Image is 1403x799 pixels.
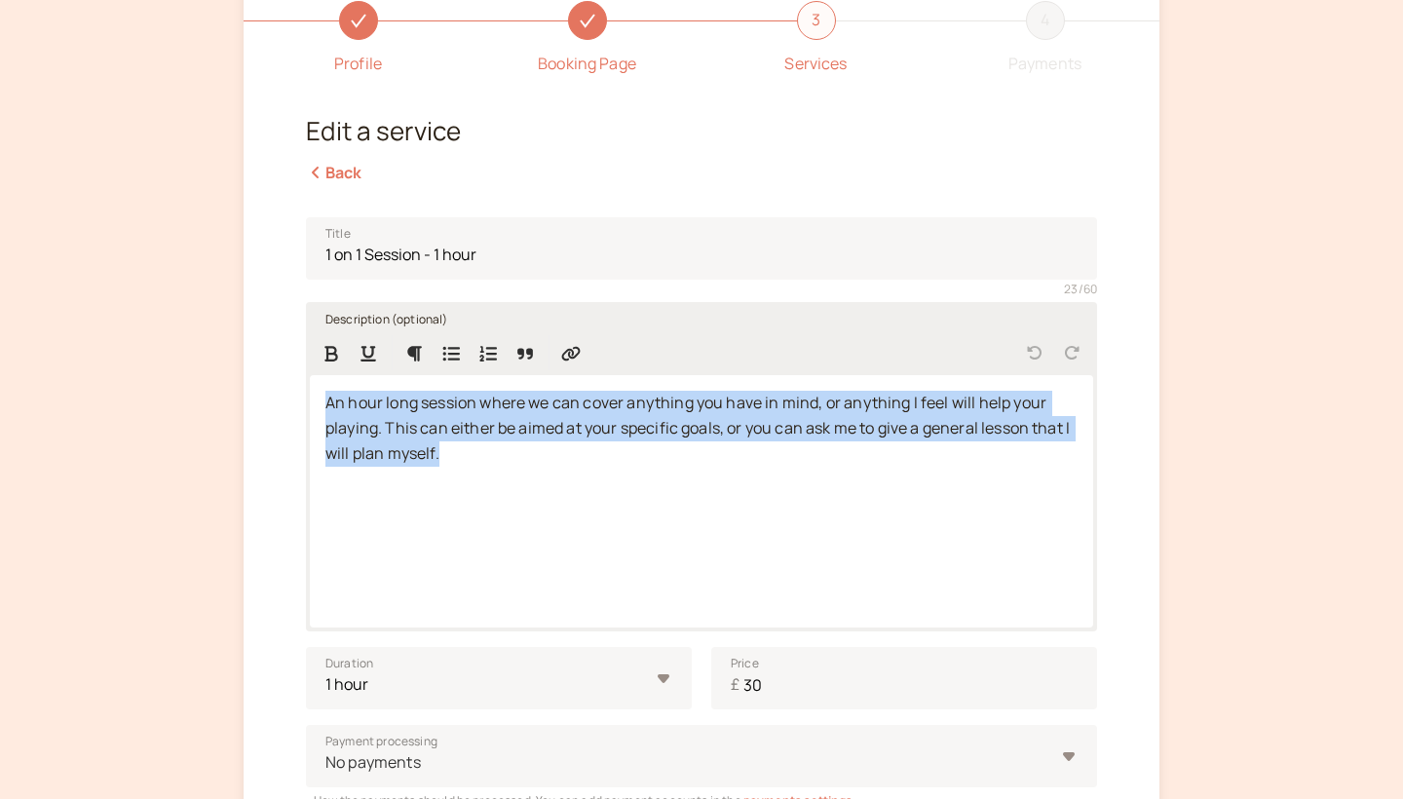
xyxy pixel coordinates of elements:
[325,392,1073,464] span: An hour long session where we can cover anything you have in mind, or anything I feel will help y...
[325,732,437,751] span: Payment processing
[797,1,836,40] div: 3
[538,52,636,77] div: Booking Page
[325,654,373,673] span: Duration
[351,335,386,370] button: Format Underline
[434,335,469,370] button: Bulleted List
[473,1,701,77] a: Booking Page
[701,1,930,77] a: 3Services
[1026,1,1065,40] div: 4
[244,1,473,77] a: Profile
[711,647,1097,709] input: Price£
[310,308,448,327] label: Description (optional)
[731,672,739,698] span: £
[784,52,847,77] div: Services
[325,224,351,244] span: Title
[1017,335,1052,370] button: Undo
[1008,52,1081,77] div: Payments
[553,335,588,370] button: Insert Link
[471,335,506,370] button: Numbered List
[306,647,692,709] select: Duration
[306,116,1097,145] h2: Edit a service
[306,162,362,183] a: Back
[731,654,759,673] span: Price
[508,335,543,370] button: Quote
[314,335,349,370] button: Format Bold
[334,52,382,77] div: Profile
[323,751,326,774] input: Payment processingNo payments
[1306,705,1403,799] iframe: Chat Widget
[1054,335,1089,370] button: Redo
[306,217,1097,280] input: Title
[397,335,432,370] button: Formatting Options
